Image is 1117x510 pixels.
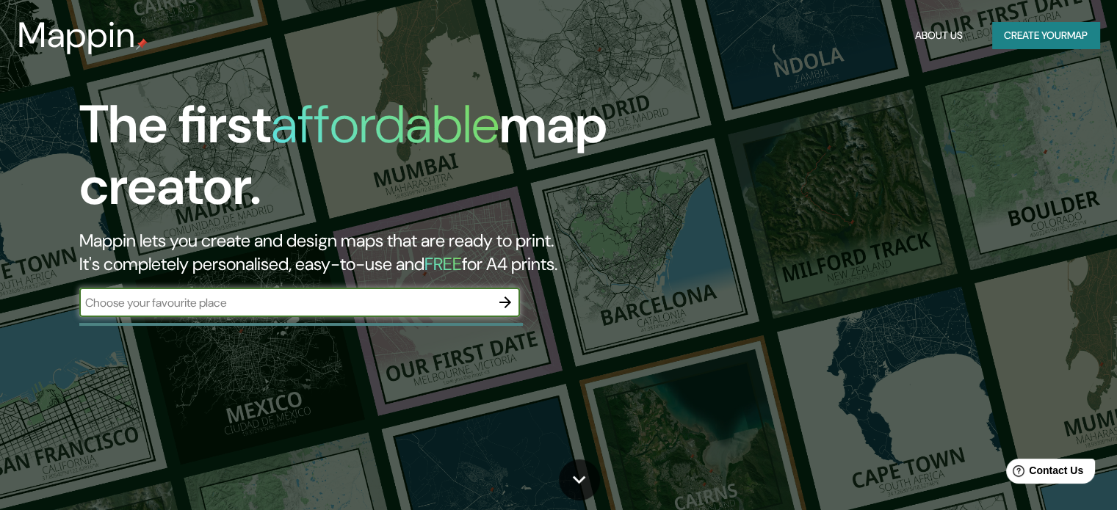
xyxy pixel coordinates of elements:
h2: Mappin lets you create and design maps that are ready to print. It's completely personalised, eas... [79,229,638,276]
h1: affordable [271,90,499,159]
h1: The first map creator. [79,94,638,229]
input: Choose your favourite place [79,294,491,311]
button: Create yourmap [992,22,1099,49]
h3: Mappin [18,15,136,56]
h5: FREE [424,252,462,275]
img: mappin-pin [136,38,148,50]
iframe: Help widget launcher [986,453,1101,494]
button: About Us [909,22,969,49]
